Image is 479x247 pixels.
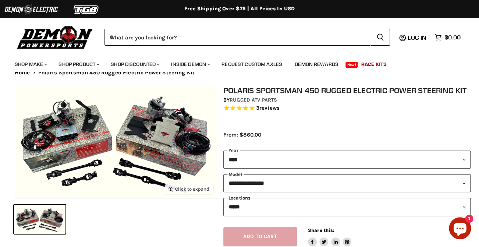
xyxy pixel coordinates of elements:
a: Rugged ATV Parts [230,97,277,103]
span: From: $860.00 [223,131,261,138]
a: Inside Demon [166,57,214,72]
aside: Share this: [308,227,352,247]
span: Polaris Sportsman 450 Rugged Electric Power Steering Kit [38,70,195,76]
img: TGB Logo 2 [59,3,114,17]
img: IMAGE [15,86,217,198]
a: Race Kits [356,57,392,72]
span: Click to expand [168,186,209,192]
span: Log in [408,34,426,41]
span: reviews [259,105,280,111]
select: year [223,151,471,169]
button: IMAGE thumbnail [14,205,65,234]
input: When autocomplete results are available use up and down arrows to review and enter to select [104,29,370,46]
ul: Main menu [9,54,459,72]
a: Demon Rewards [289,57,344,72]
inbox-online-store-chat: Shopify online store chat [447,217,473,241]
span: $0.00 [444,34,461,41]
a: Request Custom Axles [216,57,288,72]
div: by [223,96,471,104]
a: Shop Discounted [105,57,164,72]
button: Click to expand [165,184,213,194]
span: Rated 5.0 out of 5 stars 3 reviews [223,105,471,112]
a: Home [15,70,30,76]
select: modal-name [223,174,471,192]
form: Product [104,29,390,46]
img: Demon Electric Logo 2 [4,3,59,17]
span: 3 reviews [256,105,279,111]
a: Shop Product [53,57,104,72]
button: Search [370,29,390,46]
select: keys [223,198,471,216]
span: Share this: [308,227,334,233]
img: Demon Powersports [15,24,95,50]
a: $0.00 [431,32,464,43]
span: New! [345,62,358,68]
a: Log in [404,34,431,41]
a: Shop Make [9,57,52,72]
h1: Polaris Sportsman 450 Rugged Electric Power Steering Kit [223,86,471,95]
